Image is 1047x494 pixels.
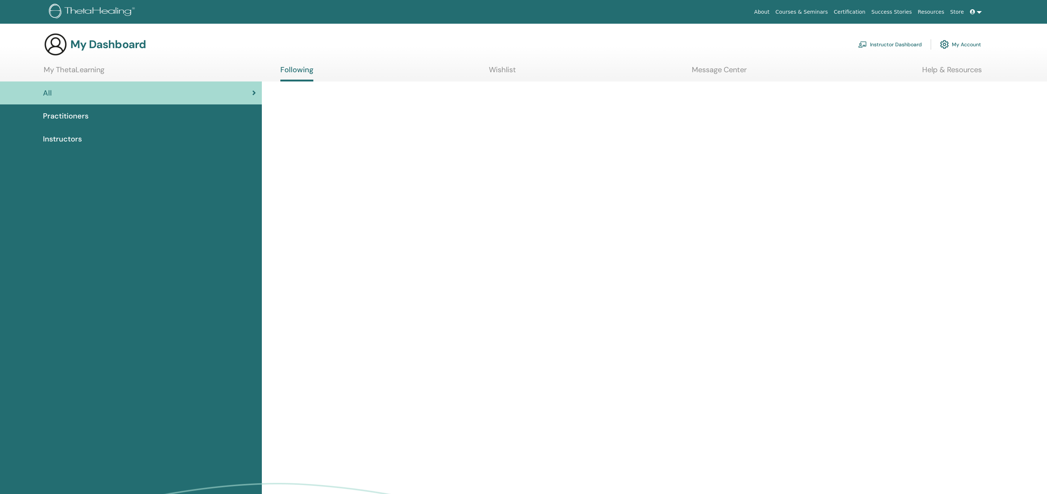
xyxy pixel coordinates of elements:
a: Store [947,5,967,19]
span: All [43,87,52,99]
a: Resources [915,5,947,19]
a: Wishlist [489,65,516,80]
span: Instructors [43,133,82,144]
img: cog.svg [940,38,949,51]
a: Message Center [692,65,747,80]
a: Courses & Seminars [773,5,831,19]
a: Following [280,65,313,81]
a: Certification [831,5,868,19]
img: generic-user-icon.jpg [44,33,67,56]
a: Help & Resources [922,65,982,80]
a: My ThetaLearning [44,65,104,80]
img: logo.png [49,4,137,20]
span: Practitioners [43,110,89,121]
a: About [751,5,772,19]
a: Instructor Dashboard [858,36,922,53]
img: chalkboard-teacher.svg [858,41,867,48]
h3: My Dashboard [70,38,146,51]
a: Success Stories [868,5,915,19]
a: My Account [940,36,981,53]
